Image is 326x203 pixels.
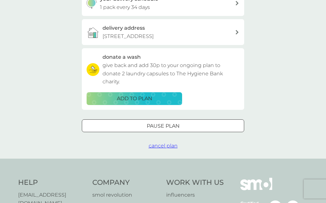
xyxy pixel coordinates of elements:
p: Pause plan [147,122,180,130]
a: delivery address[STREET_ADDRESS] [82,19,244,45]
span: cancel plan [149,143,178,149]
button: cancel plan [149,142,178,150]
p: give back and add 30p to your ongoing plan to donate 2 laundry capsules to The Hygiene Bank charity. [103,61,239,86]
a: influencers [166,191,224,199]
h3: donate a wash [103,53,141,61]
button: Pause plan [82,119,244,132]
img: smol [240,178,272,199]
a: smol revolution [92,191,160,199]
p: [STREET_ADDRESS] [103,32,154,41]
p: 1 pack every 34 days [100,3,150,11]
button: ADD TO PLAN [87,92,182,105]
h4: Help [18,178,86,188]
h4: Work With Us [166,178,224,188]
h3: delivery address [103,24,145,32]
h4: Company [92,178,160,188]
p: ADD TO PLAN [117,94,152,103]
